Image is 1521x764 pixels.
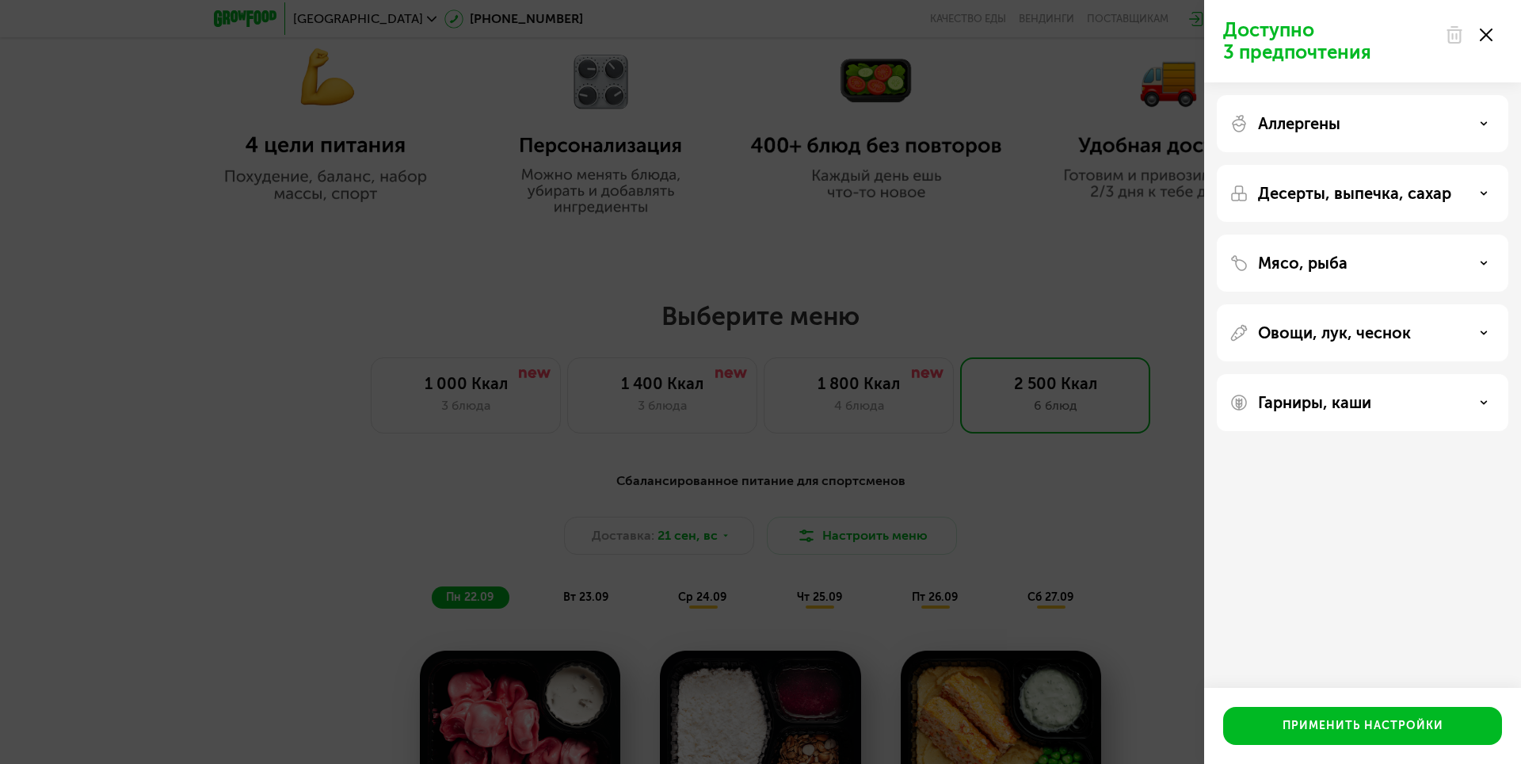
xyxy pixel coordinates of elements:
p: Доступно 3 предпочтения [1223,19,1435,63]
p: Десерты, выпечка, сахар [1258,184,1451,203]
div: Применить настройки [1283,718,1443,734]
p: Овощи, лук, чеснок [1258,323,1411,342]
button: Применить настройки [1223,707,1502,745]
p: Аллергены [1258,114,1340,133]
p: Мясо, рыба [1258,254,1348,273]
p: Гарниры, каши [1258,393,1371,412]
